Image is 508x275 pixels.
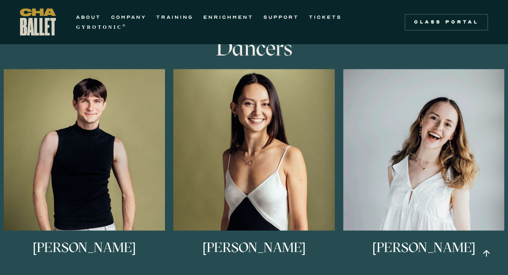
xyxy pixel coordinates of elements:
[76,22,127,32] a: GYROTONIC®
[20,8,56,35] a: home
[203,12,253,22] a: ENRICHMENT
[343,69,505,271] a: [PERSON_NAME]
[202,240,306,268] h3: [PERSON_NAME]
[309,12,342,22] a: TICKETS
[156,12,193,22] a: TRAINING
[263,12,299,22] a: SUPPORT
[173,69,335,271] a: [PERSON_NAME]
[122,23,127,28] sup: ®
[404,14,488,30] a: Class Portal
[111,12,146,22] a: COMPANY
[4,69,165,271] a: [PERSON_NAME]
[119,35,390,61] h3: Dancers
[76,24,122,30] strong: GYROTONIC
[372,240,475,268] h3: [PERSON_NAME]
[409,19,483,25] div: Class Portal
[33,240,136,268] h3: [PERSON_NAME]
[76,12,101,22] a: ABOUT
